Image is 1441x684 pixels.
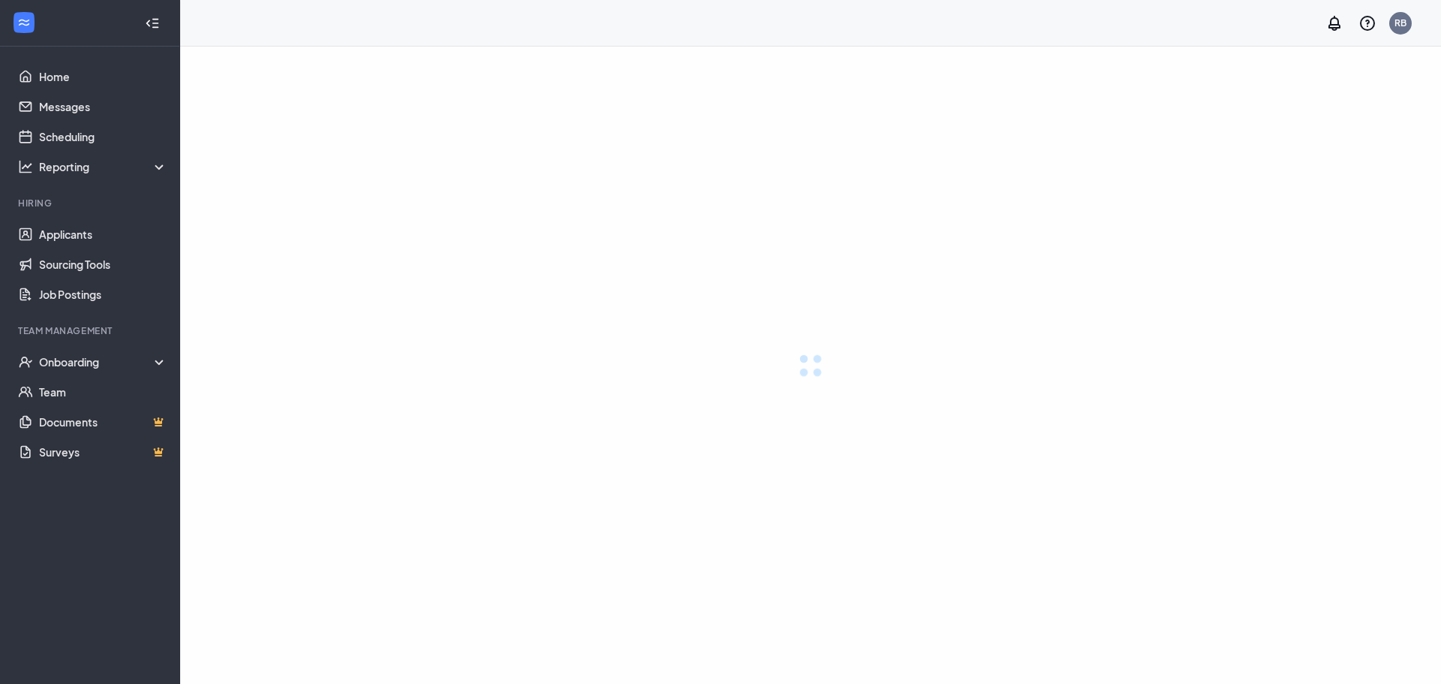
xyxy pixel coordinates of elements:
[18,197,164,209] div: Hiring
[39,219,167,249] a: Applicants
[39,122,167,152] a: Scheduling
[1394,17,1406,29] div: RB
[39,377,167,407] a: Team
[39,354,168,369] div: Onboarding
[39,159,168,174] div: Reporting
[39,279,167,309] a: Job Postings
[18,354,33,369] svg: UserCheck
[39,92,167,122] a: Messages
[17,15,32,30] svg: WorkstreamLogo
[39,437,167,467] a: SurveysCrown
[18,159,33,174] svg: Analysis
[39,62,167,92] a: Home
[1325,14,1343,32] svg: Notifications
[18,324,164,337] div: Team Management
[1358,14,1376,32] svg: QuestionInfo
[39,407,167,437] a: DocumentsCrown
[145,16,160,31] svg: Collapse
[39,249,167,279] a: Sourcing Tools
